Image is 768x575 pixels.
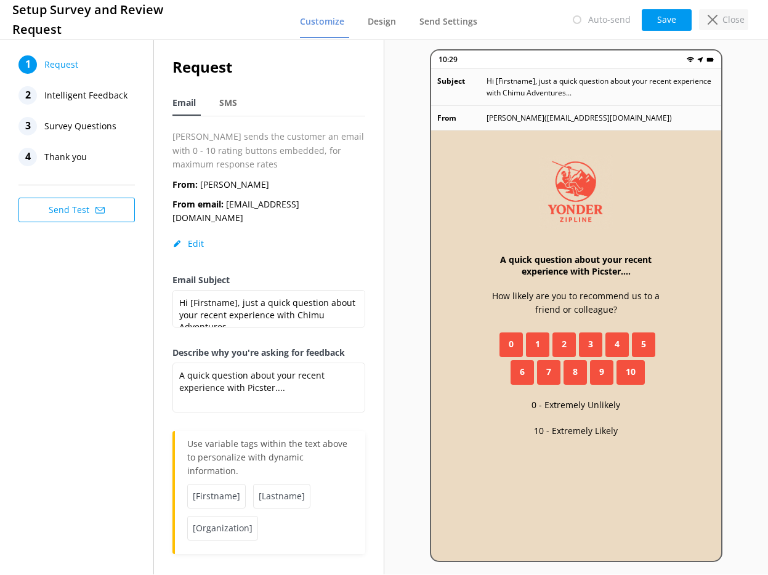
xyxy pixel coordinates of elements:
div: 2 [18,86,37,105]
span: 4 [615,337,620,351]
div: 3 [18,117,37,135]
span: 6 [520,365,525,379]
p: [PERSON_NAME] [172,178,269,191]
img: wifi.png [687,56,694,63]
button: Edit [172,238,204,250]
button: Send Test [18,198,135,222]
p: Close [722,13,745,26]
p: [PERSON_NAME] sends the customer an email with 0 - 10 rating buttons embedded, for maximum respon... [172,130,365,171]
p: 0 - Extremely Unlikely [532,398,620,412]
span: [Firstname] [187,484,246,509]
span: 7 [546,365,551,379]
img: 352-1750128154.png [539,155,613,229]
span: SMS [219,97,237,109]
span: Thank you [44,148,87,166]
h3: A quick question about your recent experience with Picster.... [480,254,672,277]
span: 8 [573,365,578,379]
div: 1 [18,55,37,74]
span: Email [172,97,196,109]
textarea: Hi [Firstname], just a quick question about your recent experience with Chimu Adventures... [172,290,365,328]
span: Design [368,15,396,28]
b: From: [172,179,198,190]
span: Customize [300,15,344,28]
span: [Lastname] [253,484,310,509]
span: 2 [562,337,567,351]
p: Hi [Firstname], just a quick question about your recent experience with Chimu Adventures... [487,75,715,99]
p: [PERSON_NAME] ( [EMAIL_ADDRESS][DOMAIN_NAME] ) [487,112,672,124]
span: 3 [588,337,593,351]
p: Subject [437,75,487,99]
div: 4 [18,148,37,166]
p: 10 - Extremely Likely [534,424,618,438]
span: 10 [626,365,636,379]
span: Request [44,55,78,74]
span: Send Settings [419,15,477,28]
span: 0 [509,337,514,351]
b: From email: [172,198,224,210]
p: 10:29 [439,54,458,65]
span: 9 [599,365,604,379]
label: Email Subject [172,273,365,287]
span: 5 [641,337,646,351]
span: Survey Questions [44,117,116,135]
img: battery.png [706,56,714,63]
span: [Organization] [187,516,258,541]
p: Use variable tags within the text above to personalize with dynamic information. [187,437,353,484]
span: 1 [535,337,540,351]
p: [EMAIL_ADDRESS][DOMAIN_NAME] [172,198,365,225]
p: Auto-send [588,13,631,26]
p: From [437,112,487,124]
textarea: A quick question about your recent experience with Picster.... [172,363,365,412]
img: near-me.png [697,56,704,63]
span: Intelligent Feedback [44,86,127,105]
button: Save [642,9,692,31]
label: Describe why you're asking for feedback [172,346,365,360]
p: How likely are you to recommend us to a friend or colleague? [480,289,672,317]
h2: Request [172,55,365,79]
